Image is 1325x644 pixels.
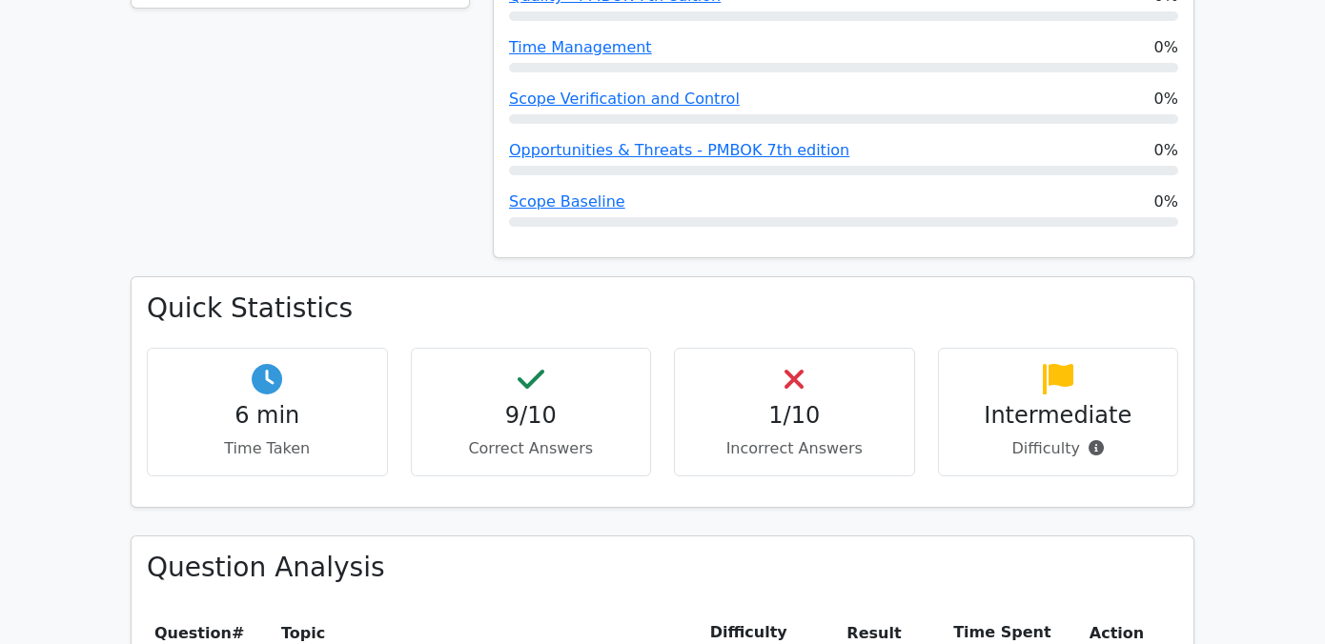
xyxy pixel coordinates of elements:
p: Incorrect Answers [690,437,899,460]
span: 0% [1154,88,1178,111]
span: 0% [1154,36,1178,59]
h4: 1/10 [690,402,899,430]
h4: Intermediate [954,402,1163,430]
h3: Question Analysis [147,552,1178,584]
a: Scope Verification and Control [509,90,740,108]
h4: 9/10 [427,402,636,430]
a: Time Management [509,38,652,56]
p: Time Taken [163,437,372,460]
p: Correct Answers [427,437,636,460]
a: Opportunities & Threats - PMBOK 7th edition [509,141,849,159]
span: 0% [1154,139,1178,162]
p: Difficulty [954,437,1163,460]
h4: 6 min [163,402,372,430]
span: 0% [1154,191,1178,213]
h3: Quick Statistics [147,292,1178,325]
a: Scope Baseline [509,192,625,211]
span: Question [154,624,232,642]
